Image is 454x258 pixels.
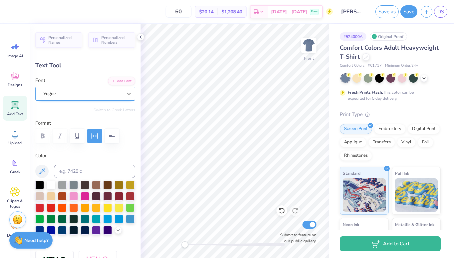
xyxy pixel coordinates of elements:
[340,124,372,134] div: Screen Print
[397,137,416,147] div: Vinyl
[340,63,364,69] span: Comfort Colors
[418,137,433,147] div: Foil
[340,137,366,147] div: Applique
[340,151,372,161] div: Rhinestones
[375,5,399,18] button: Save as
[199,8,214,15] span: $20.14
[304,55,314,61] div: Front
[311,9,317,14] span: Free
[348,90,383,95] strong: Fresh Prints Flash:
[276,232,316,244] label: Submit to feature on our public gallery.
[340,111,441,118] div: Print Type
[24,237,48,244] strong: Need help?
[343,221,359,228] span: Neon Ink
[54,165,135,178] input: e.g. 7428 c
[343,178,386,212] img: Standard
[408,124,440,134] div: Digital Print
[101,35,131,45] span: Personalized Numbers
[395,170,409,177] span: Puff Ink
[400,5,417,18] button: Save
[395,221,434,228] span: Metallic & Glitter Ink
[108,77,135,85] button: Add Font
[35,152,135,160] label: Color
[35,77,45,84] label: Font
[302,39,315,52] img: Front
[368,63,382,69] span: # C1717
[10,169,20,175] span: Greek
[368,137,395,147] div: Transfers
[94,107,135,113] button: Switch to Greek Letters
[340,236,441,251] button: Add to Cart
[8,140,22,146] span: Upload
[7,233,23,238] span: Decorate
[4,198,26,209] span: Clipart & logos
[7,111,23,117] span: Add Text
[434,6,447,18] a: DS
[35,32,82,48] button: Personalized Names
[35,61,135,70] div: Text Tool
[271,8,307,15] span: [DATE] - [DATE]
[88,32,135,48] button: Personalized Numbers
[437,8,444,16] span: DS
[385,63,418,69] span: Minimum Order: 24 +
[374,124,406,134] div: Embroidery
[395,178,438,212] img: Puff Ink
[7,53,23,59] span: Image AI
[35,119,135,127] label: Format
[8,82,22,88] span: Designs
[222,8,242,15] span: $1,208.40
[340,32,366,41] div: # 524000A
[340,44,439,61] span: Comfort Colors Adult Heavyweight T-Shirt
[166,6,192,18] input: – –
[336,5,369,18] input: Untitled Design
[348,89,430,101] div: This color can be expedited for 5 day delivery.
[48,35,78,45] span: Personalized Names
[182,241,188,248] div: Accessibility label
[343,170,360,177] span: Standard
[370,32,407,41] div: Original Proof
